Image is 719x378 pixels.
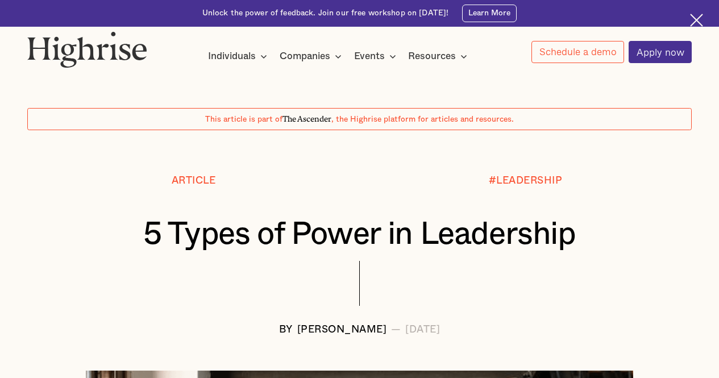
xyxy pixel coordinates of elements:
[208,49,256,63] div: Individuals
[489,175,563,186] div: #LEADERSHIP
[202,8,449,19] div: Unlock the power of feedback. Join our free workshop on [DATE]!
[172,175,216,186] div: Article
[297,324,387,335] div: [PERSON_NAME]
[405,324,440,335] div: [DATE]
[408,49,456,63] div: Resources
[205,115,282,123] span: This article is part of
[27,31,147,68] img: Highrise logo
[629,41,692,63] a: Apply now
[279,324,293,335] div: BY
[55,217,664,252] h1: 5 Types of Power in Leadership
[531,41,624,63] a: Schedule a demo
[690,14,703,27] img: Cross icon
[391,324,401,335] div: —
[280,49,345,63] div: Companies
[331,115,514,123] span: , the Highrise platform for articles and resources.
[282,113,331,122] span: The Ascender
[208,49,271,63] div: Individuals
[408,49,471,63] div: Resources
[462,5,517,22] a: Learn More
[280,49,330,63] div: Companies
[354,49,385,63] div: Events
[354,49,400,63] div: Events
